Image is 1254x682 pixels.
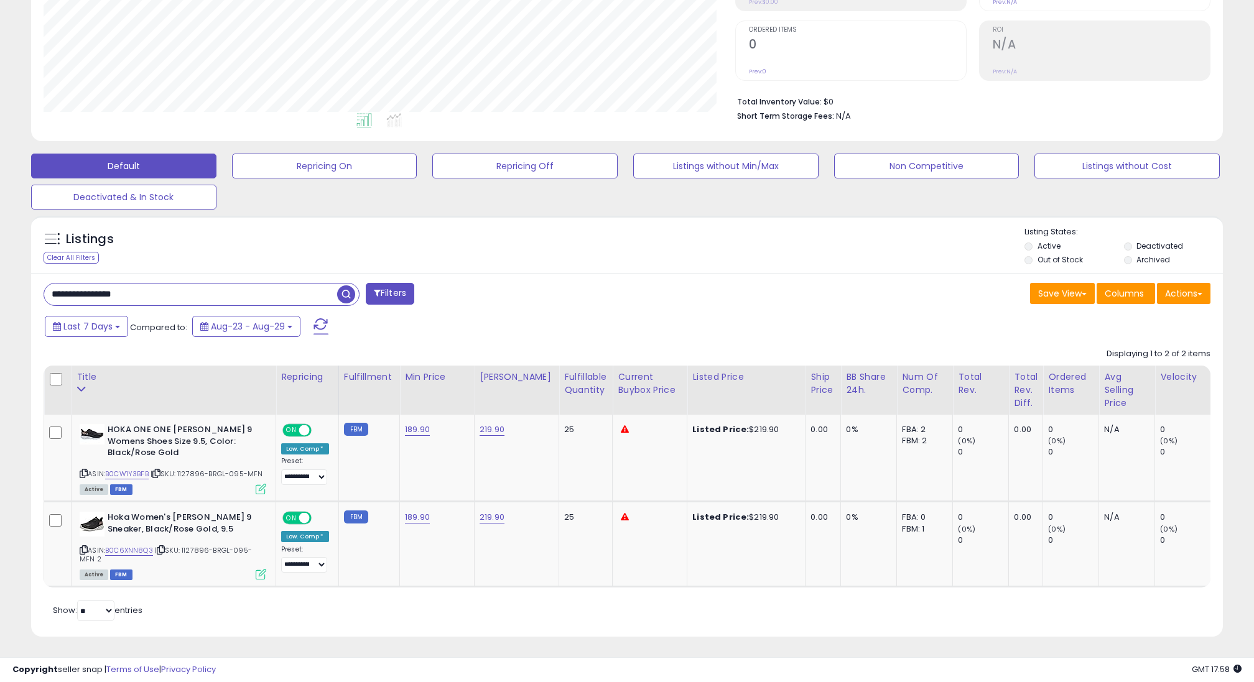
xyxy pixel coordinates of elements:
div: Num of Comp. [902,371,947,397]
span: Show: entries [53,604,142,616]
div: FBA: 0 [902,512,943,523]
div: Current Buybox Price [618,371,682,397]
div: FBA: 2 [902,424,943,435]
small: FBM [344,423,368,436]
button: Filters [366,283,414,305]
button: Deactivated & In Stock [31,185,216,210]
h5: Listings [66,231,114,248]
div: 0% [846,512,887,523]
small: (0%) [958,436,975,446]
div: [PERSON_NAME] [480,371,554,384]
span: Last 7 Days [63,320,113,333]
span: N/A [836,110,851,122]
div: Low. Comp * [281,443,329,454]
button: Non Competitive [834,154,1019,178]
div: 0 [1048,446,1098,458]
a: B0CW1Y3BFB [105,469,149,479]
div: 0 [1048,535,1098,546]
div: BB Share 24h. [846,371,891,397]
div: N/A [1104,424,1145,435]
span: FBM [110,569,132,580]
div: seller snap | | [12,664,216,676]
p: Listing States: [1024,226,1222,238]
span: Aug-23 - Aug-29 [211,320,285,333]
label: Out of Stock [1038,254,1083,265]
div: $219.90 [692,512,796,523]
small: (0%) [1160,524,1177,534]
button: Repricing Off [432,154,618,178]
div: Repricing [281,371,333,384]
div: 0.00 [1014,424,1033,435]
div: 0.00 [810,512,831,523]
div: Ordered Items [1048,371,1094,397]
div: 0% [846,424,887,435]
h2: N/A [993,37,1210,54]
button: Listings without Min/Max [633,154,819,178]
small: (0%) [1048,524,1066,534]
div: 0 [958,424,1008,435]
div: 0.00 [1014,512,1033,523]
span: | SKU: 1127896-BRGL-095-MFN [151,469,263,479]
span: FBM [110,484,132,495]
a: 219.90 [480,423,504,436]
b: Listed Price: [692,511,749,523]
span: Compared to: [130,321,187,333]
b: Hoka Women's [PERSON_NAME] 9 Sneaker, Black/Rose Gold, 9.5 [108,512,259,538]
button: Default [31,154,216,178]
strong: Copyright [12,663,58,675]
div: 0 [1160,535,1210,546]
a: B0C6XNN8Q3 [105,545,153,556]
div: $219.90 [692,424,796,435]
span: All listings currently available for purchase on Amazon [80,484,108,495]
div: Listed Price [692,371,800,384]
div: Preset: [281,545,329,573]
span: Ordered Items [749,27,966,34]
li: $0 [737,93,1201,108]
div: 0 [1160,446,1210,458]
div: Total Rev. Diff. [1014,371,1038,410]
span: ON [284,513,299,523]
a: 219.90 [480,511,504,523]
a: 189.90 [405,423,430,436]
div: 0 [958,446,1008,458]
small: Prev: N/A [993,68,1017,75]
div: Title [77,371,271,384]
a: 189.90 [405,511,430,523]
small: (0%) [1048,436,1066,446]
div: Min Price [405,371,469,384]
div: 0 [958,535,1008,546]
div: ASIN: [80,512,266,578]
div: 0 [1048,512,1098,523]
div: 25 [564,424,603,435]
div: 0 [1160,512,1210,523]
div: Fulfillable Quantity [564,371,607,397]
span: All listings currently available for purchase on Amazon [80,569,108,580]
button: Columns [1097,283,1155,304]
div: 25 [564,512,603,523]
div: Low. Comp * [281,531,329,542]
div: Displaying 1 to 2 of 2 items [1107,348,1210,360]
button: Actions [1157,283,1210,304]
div: 0 [1160,424,1210,435]
img: 3100651B4BL._SL40_.jpg [80,424,104,445]
span: Columns [1105,287,1144,300]
span: | SKU: 1127896-BRGL-095-MFN 2 [80,545,252,564]
div: Velocity [1160,371,1205,384]
div: N/A [1104,512,1145,523]
div: 0.00 [810,424,831,435]
div: 0 [1048,424,1098,435]
h2: 0 [749,37,966,54]
div: 0 [958,512,1008,523]
button: Save View [1030,283,1095,304]
div: Clear All Filters [44,252,99,264]
div: Total Rev. [958,371,1003,397]
label: Active [1038,241,1061,251]
span: 2025-09-7 17:58 GMT [1192,663,1242,675]
button: Aug-23 - Aug-29 [192,316,300,337]
button: Listings without Cost [1034,154,1220,178]
span: OFF [310,425,330,436]
div: Fulfillment [344,371,394,384]
small: FBM [344,510,368,523]
small: (0%) [1160,436,1177,446]
span: ROI [993,27,1210,34]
